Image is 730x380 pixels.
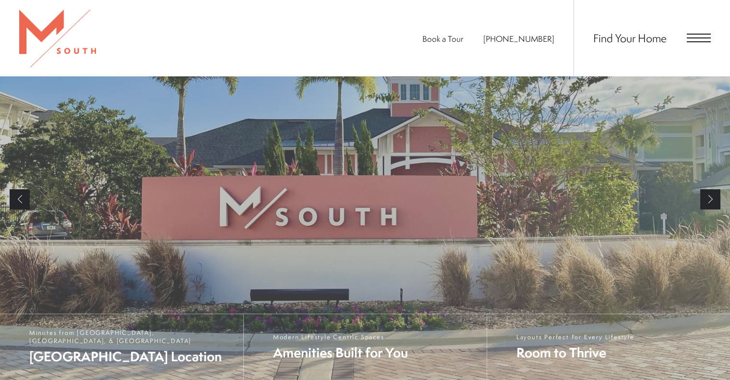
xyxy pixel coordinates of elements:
a: Book a Tour [422,33,463,44]
span: [PHONE_NUMBER] [483,33,554,44]
a: Next [700,189,720,209]
span: Room to Thrive [516,343,634,362]
span: Modern Lifestyle Centric Spaces [273,333,408,341]
a: Modern Lifestyle Centric Spaces [243,314,487,380]
span: Layouts Perfect For Every Lifestyle [516,333,634,341]
a: Previous [10,189,30,209]
span: Amenities Built for You [273,343,408,362]
a: Call Us at 813-570-8014 [483,33,554,44]
a: Find Your Home [593,30,667,46]
span: Minutes from [GEOGRAPHIC_DATA], [GEOGRAPHIC_DATA], & [GEOGRAPHIC_DATA] [29,329,234,345]
button: Open Menu [687,34,711,42]
img: MSouth [19,10,96,67]
a: Layouts Perfect For Every Lifestyle [487,314,730,380]
span: [GEOGRAPHIC_DATA] Location [29,347,234,366]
